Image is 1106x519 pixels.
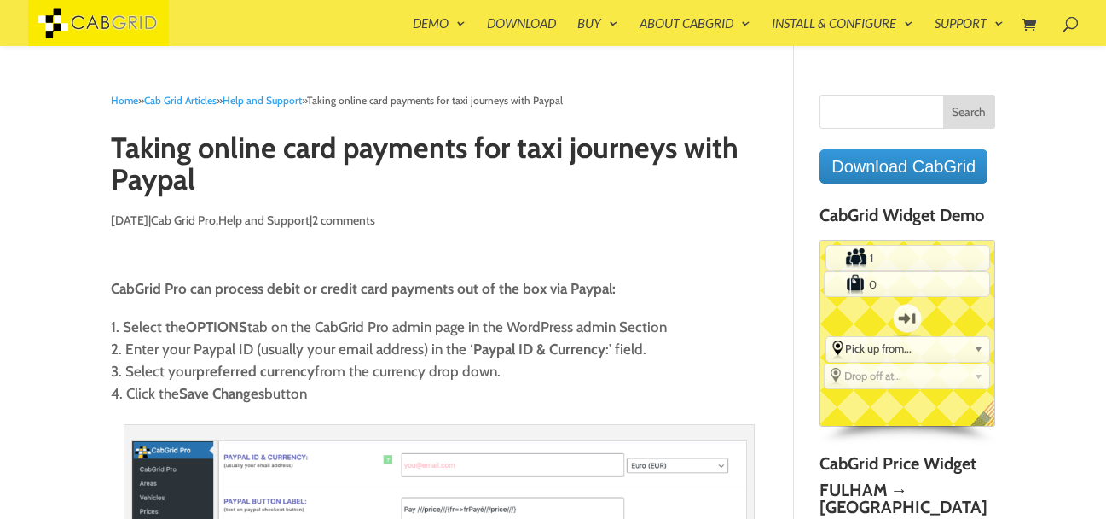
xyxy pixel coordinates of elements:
strong: OPTIONS [186,318,247,335]
li: Select your from the currency drop down. [111,360,767,382]
a: Demo [413,17,466,46]
li: Click the button [111,382,767,405]
a: Help and Support [223,94,302,107]
span: [DATE] [111,213,148,228]
a: 2 comments [312,213,375,228]
input: Number of Suitcases [866,272,947,294]
a: Support [935,17,1004,46]
label: Number of Passengers [826,247,866,269]
a: Download CabGrid [819,149,987,184]
div: Select the place the starting address falls within [826,337,989,359]
a: Cab Grid Pro [151,213,216,228]
a: Install & Configure [772,17,913,46]
strong: preferred currency [196,363,315,380]
iframe: chat widget [1000,412,1106,493]
a: CabGrid Taxi Plugin [28,12,169,30]
a: Home [111,94,138,107]
h4: CabGrid Price Widget [819,454,995,481]
a: About CabGrid [640,17,750,46]
span: Drop off at... [844,369,967,382]
a: Cab Grid Articles [144,94,217,107]
span: » » » [111,94,563,107]
label: Number of Suitcases [825,273,866,295]
input: Number of Passengers [867,246,948,268]
span: English [971,400,1008,439]
li: Select the tab on the CabGrid Pro admin page in the WordPress admin Section [111,316,767,338]
h1: Taking online card payments for taxi journeys with Paypal [111,132,767,205]
span: Taking online card payments for taxi journeys with Paypal [307,94,563,107]
a: Help and Support [218,213,310,228]
a: Buy [577,17,618,46]
strong: Save Changes [179,385,264,402]
div: Select the place the destination address is within [825,364,989,387]
strong: Paypal ID & Currency [473,341,605,358]
p: | , | [111,208,767,246]
input: Search [943,95,996,129]
h4: CabGrid Widget Demo [819,206,995,233]
label: One-way [883,297,933,339]
a: Download [487,17,556,46]
li: Enter your Paypal ID (usually your email address) in the ‘ :’ field. [111,338,767,360]
span: Pick up from... [845,341,966,355]
strong: CabGrid Pro can process debit or credit card payments out of the box via Paypal: [111,280,616,297]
